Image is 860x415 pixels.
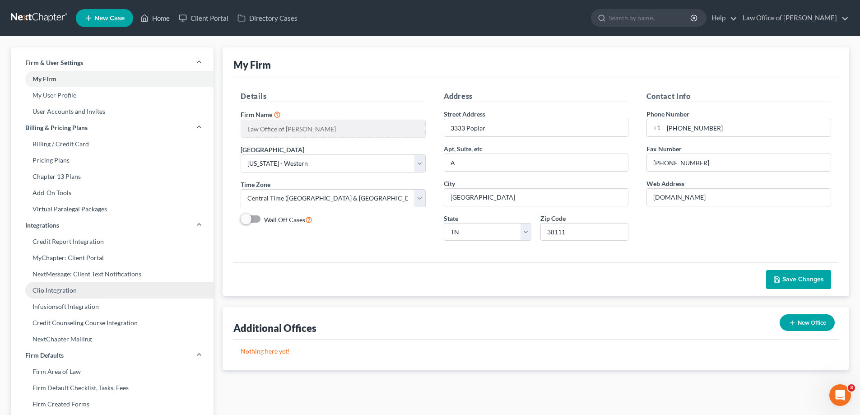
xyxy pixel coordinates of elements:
[233,10,302,26] a: Directory Cases
[11,347,214,364] a: Firm Defaults
[738,10,849,26] a: Law Office of [PERSON_NAME]
[241,120,425,137] input: Enter name...
[11,55,214,71] a: Firm & User Settings
[11,266,214,282] a: NextMessage: Client Text Notifications
[136,10,174,26] a: Home
[11,168,214,185] a: Chapter 13 Plans
[25,58,83,67] span: Firm & User Settings
[664,119,831,136] input: Enter phone...
[241,111,272,118] span: Firm Name
[780,314,835,331] button: New Office
[11,233,214,250] a: Credit Report Integration
[11,396,214,412] a: Firm Created Forms
[766,270,831,289] button: Save Changes
[444,214,458,223] label: State
[11,201,214,217] a: Virtual Paralegal Packages
[174,10,233,26] a: Client Portal
[444,154,628,171] input: (optional)
[11,217,214,233] a: Integrations
[646,91,831,102] h5: Contact Info
[444,91,628,102] h5: Address
[646,144,682,154] label: Fax Number
[11,380,214,396] a: Firm Default Checklist, Tasks, Fees
[264,216,305,224] span: Wall Off Cases
[444,109,485,119] label: Street Address
[646,109,689,119] label: Phone Number
[241,180,270,189] label: Time Zone
[782,275,824,283] span: Save Changes
[11,315,214,331] a: Credit Counseling Course Integration
[25,351,64,360] span: Firm Defaults
[11,282,214,298] a: Clio Integration
[241,91,425,102] h5: Details
[609,9,692,26] input: Search by name...
[11,87,214,103] a: My User Profile
[848,384,855,392] span: 3
[646,179,684,188] label: Web Address
[647,189,831,206] input: Enter web address....
[11,185,214,201] a: Add-On Tools
[444,189,628,206] input: Enter city...
[707,10,737,26] a: Help
[11,71,214,87] a: My Firm
[540,223,628,241] input: XXXXX
[11,250,214,266] a: MyChapter: Client Portal
[11,136,214,152] a: Billing / Credit Card
[444,119,628,136] input: Enter address...
[241,145,304,154] label: [GEOGRAPHIC_DATA]
[11,152,214,168] a: Pricing Plans
[540,214,566,223] label: Zip Code
[11,331,214,347] a: NextChapter Mailing
[11,103,214,120] a: User Accounts and Invites
[25,123,88,132] span: Billing & Pricing Plans
[647,154,831,171] input: Enter fax...
[444,144,483,154] label: Apt, Suite, etc
[94,15,125,22] span: New Case
[241,347,831,356] p: Nothing here yet!
[233,58,271,71] div: My Firm
[11,298,214,315] a: Infusionsoft Integration
[444,179,455,188] label: City
[11,364,214,380] a: Firm Area of Law
[829,384,851,406] iframe: Intercom live chat
[11,120,214,136] a: Billing & Pricing Plans
[647,119,664,136] div: +1
[25,221,59,230] span: Integrations
[233,322,316,335] div: Additional Offices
